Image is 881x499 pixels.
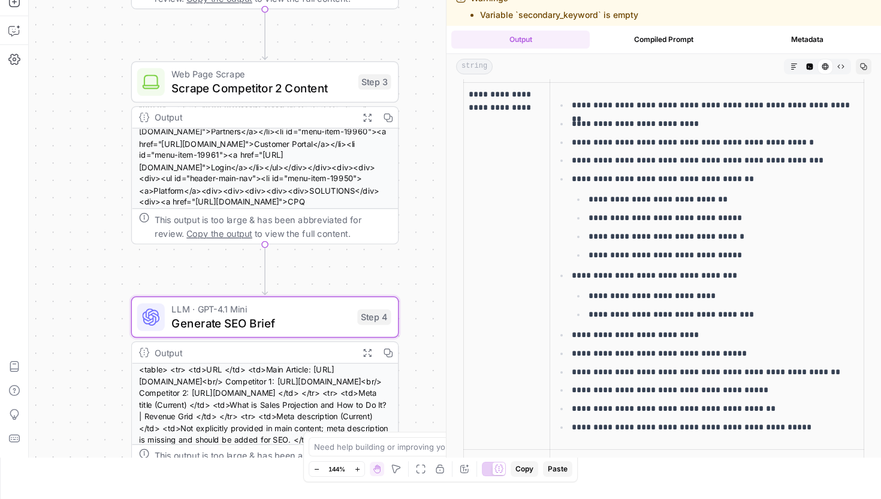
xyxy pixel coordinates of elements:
[155,212,391,240] div: This output is too large & has been abbreviated for review. to view the full content.
[155,345,352,359] div: Output
[186,227,252,238] span: Copy the output
[171,67,351,81] span: Web Page Scrape
[171,79,351,97] span: Scrape Competitor 2 Content
[515,464,533,474] span: Copy
[357,309,391,325] div: Step 4
[131,296,399,480] div: LLM · GPT-4.1 MiniGenerate SEO BriefStep 4Output<table> <tr> <td>URL </td> <td>Main Article: [URL...
[595,31,733,49] button: Compiled Prompt
[131,61,399,245] div: Web Page ScrapeScrape Competitor 2 ContentStep 3Output<h1>Sales Projection</h1><div><title><p>Wha...
[263,245,268,295] g: Edge from step_3 to step_4
[456,59,493,74] span: string
[171,314,350,332] span: Generate SEO Brief
[480,9,638,21] li: Variable `secondary_keyword` is empty
[328,464,345,474] span: 144%
[511,461,538,477] button: Copy
[263,10,268,60] g: Edge from step_2 to step_3
[155,447,391,475] div: This output is too large & has been abbreviated for review. to view the full content.
[451,31,590,49] button: Output
[155,110,352,124] div: Output
[358,74,391,90] div: Step 3
[738,31,876,49] button: Metadata
[543,461,572,477] button: Paste
[548,464,568,474] span: Paste
[171,302,350,316] span: LLM · GPT-4.1 Mini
